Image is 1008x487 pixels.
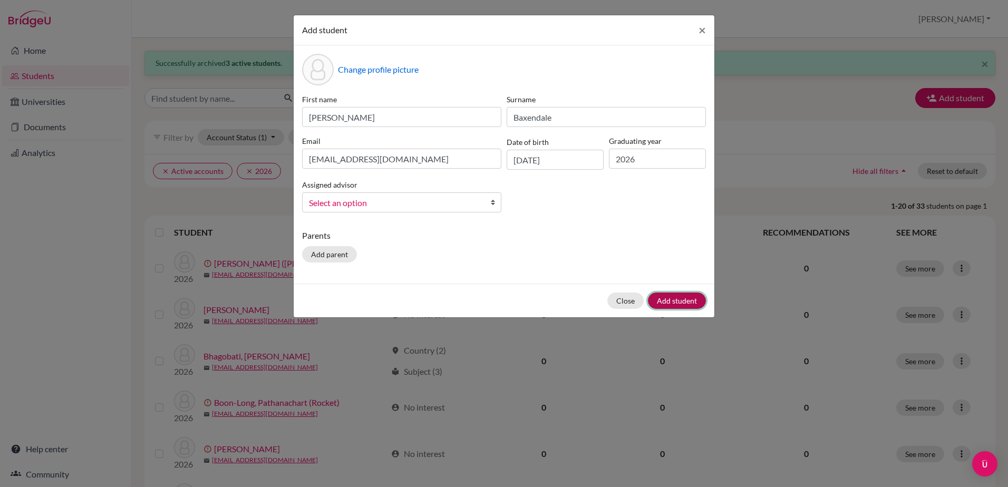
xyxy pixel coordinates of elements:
[309,196,481,210] span: Select an option
[507,137,549,148] label: Date of birth
[302,246,357,262] button: Add parent
[699,22,706,37] span: ×
[302,94,501,105] label: First name
[302,135,501,147] label: Email
[302,25,347,35] span: Add student
[607,293,644,309] button: Close
[507,94,706,105] label: Surname
[507,150,604,170] input: dd/mm/yyyy
[609,135,706,147] label: Graduating year
[302,54,334,85] div: Profile picture
[302,179,357,190] label: Assigned advisor
[690,15,714,45] button: Close
[648,293,706,309] button: Add student
[972,451,997,476] div: Open Intercom Messenger
[302,229,706,242] p: Parents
